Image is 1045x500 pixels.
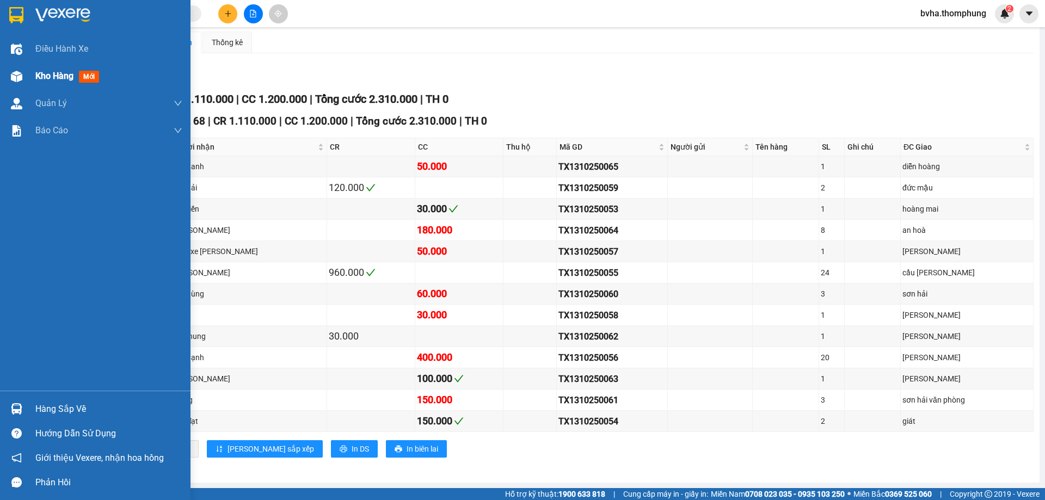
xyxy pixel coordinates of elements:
span: Giới thiệu Vexere, nhận hoa hồng [35,451,164,465]
div: 120.000 [329,180,413,195]
div: anh hạnh [172,351,325,363]
div: 24 [821,267,843,279]
div: TX1310250063 [558,372,666,386]
span: | [459,115,462,127]
img: icon-new-feature [1000,9,1010,18]
span: Miền Bắc [853,488,932,500]
div: TX1310250058 [558,308,666,322]
div: [PERSON_NAME] [172,373,325,385]
div: Hàng sắp về [35,401,182,417]
div: TX1310250053 [558,202,666,216]
span: 2 [1007,5,1011,13]
div: [PERSON_NAME] [172,267,325,279]
div: TX1310250062 [558,330,666,343]
span: check [454,374,464,384]
img: logo-vxr [9,7,23,23]
div: [PERSON_NAME] [902,245,1031,257]
td: TX1310250061 [557,390,668,411]
div: ông danh [172,161,325,172]
span: | [940,488,942,500]
span: printer [340,445,347,454]
span: Điều hành xe [35,42,88,55]
div: 1 [821,203,843,215]
td: TX1310250065 [557,156,668,177]
div: 1 [821,330,843,342]
div: [PERSON_NAME] [902,330,1031,342]
span: In biên lai [407,443,438,455]
span: message [11,477,22,487]
td: TX1310250056 [557,347,668,368]
th: SL [819,138,845,156]
div: 30.000 [417,201,501,217]
div: TX1310250061 [558,393,666,407]
button: file-add [244,4,263,23]
div: TX1310250060 [558,287,666,301]
td: TX1310250062 [557,326,668,347]
div: 60.000 [417,286,501,301]
span: | [236,92,239,106]
div: Phản hồi [35,474,182,491]
td: TX1310250060 [557,283,668,305]
div: cầu [PERSON_NAME] [902,267,1031,279]
span: ⚪️ [847,492,851,496]
td: TX1310250055 [557,262,668,283]
span: In DS [352,443,369,455]
span: check [448,204,458,214]
div: đoàn xe [PERSON_NAME] [172,245,325,257]
div: 20 [821,351,843,363]
span: check [366,268,376,277]
img: warehouse-icon [11,403,22,415]
span: check [454,416,464,426]
button: aim [269,4,288,23]
span: plus [224,10,232,17]
strong: 0708 023 035 - 0935 103 250 [745,490,845,498]
th: Tên hàng [753,138,819,156]
div: TX1310250057 [558,245,666,258]
span: Cung cấp máy in - giấy in: [623,488,708,500]
div: 30.000 [329,329,413,344]
img: warehouse-icon [11,98,22,109]
div: anh tiến [172,203,325,215]
div: sơn hải [172,182,325,194]
span: SL 68 [179,115,205,127]
span: CC 1.200.000 [242,92,307,106]
img: solution-icon [11,125,22,137]
div: hoàng mai [902,203,1031,215]
button: printerIn DS [331,440,378,458]
span: | [279,115,282,127]
div: TX1310250056 [558,351,666,365]
span: notification [11,453,22,463]
div: [PERSON_NAME] [172,224,325,236]
span: | [310,92,312,106]
td: TX1310250054 [557,411,668,432]
button: printerIn biên lai [386,440,447,458]
strong: 1900 633 818 [558,490,605,498]
span: TH 0 [465,115,487,127]
td: TX1310250064 [557,220,668,241]
button: sort-ascending[PERSON_NAME] sắp xếp [207,440,323,458]
div: 180.000 [417,223,501,238]
span: CC 1.200.000 [285,115,348,127]
img: warehouse-icon [11,44,22,55]
div: Thống kê [212,36,243,48]
div: 400.000 [417,350,501,365]
div: TX1310250055 [558,266,666,280]
sup: 2 [1006,5,1013,13]
div: [PERSON_NAME] [902,351,1031,363]
div: anh hùng [172,288,325,300]
span: Quản Lý [35,96,67,110]
span: Người gửi [671,141,742,153]
div: 50.000 [417,244,501,259]
span: check [366,183,376,193]
div: [PERSON_NAME] [902,373,1031,385]
td: TX1310250063 [557,368,668,390]
th: Ghi chú [845,138,901,156]
span: aim [274,10,282,17]
div: sơn hải văn phòng [902,394,1031,406]
div: 3 [821,288,843,300]
span: Mã GD [560,141,656,153]
span: Kho hàng [35,71,73,81]
div: 8 [821,224,843,236]
span: file-add [249,10,257,17]
div: 1 [821,161,843,172]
